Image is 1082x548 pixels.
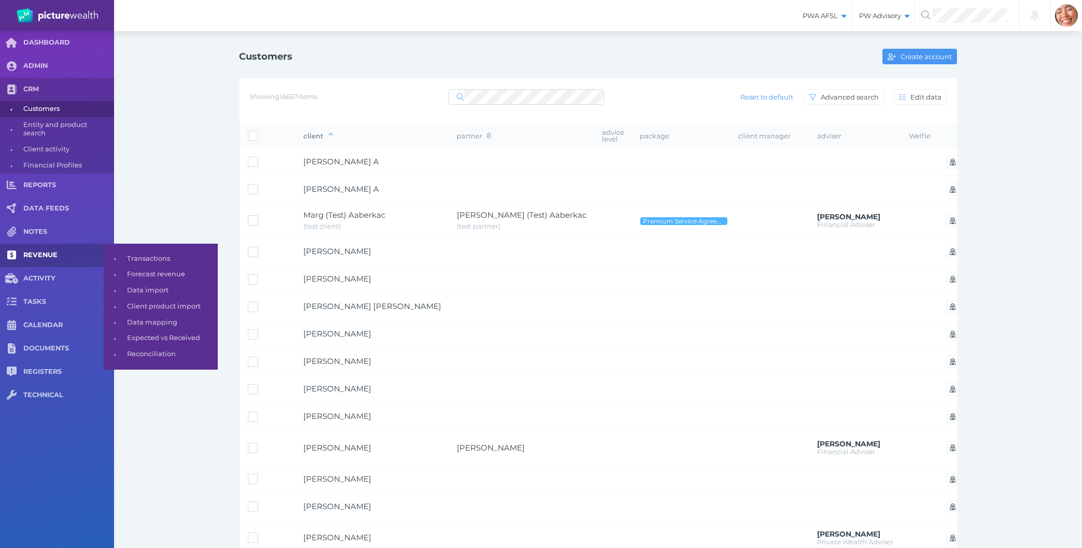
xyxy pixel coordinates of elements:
div: Samuel Abbott [274,530,288,545]
div: Reg Abbott [274,410,288,424]
span: Reg Abbott [304,411,372,421]
button: Open user's account in Portal [947,156,960,168]
div: Kerry Abbott [274,472,288,486]
span: test client [304,222,341,230]
div: Dahlan A [274,182,288,196]
span: Samuel Abbott [304,532,372,542]
span: Kerry Abbott [304,474,372,484]
button: Reset to default [735,89,798,105]
span: Dahlan A [304,184,380,194]
span: REPORTS [23,181,114,190]
span: Entity and product search [23,117,110,142]
th: package [633,124,731,148]
button: Advanced search [805,89,884,105]
div: Mike Abbott [274,441,288,455]
span: TECHNICAL [23,391,114,400]
span: Mustafa Al Abbasi [304,274,372,284]
span: Create account [898,52,957,61]
span: REGISTERS [23,368,114,376]
button: Create account [882,49,957,64]
span: Showing 16657 items [250,92,318,101]
span: • [104,332,127,345]
button: Open user's account in Portal [947,214,960,227]
span: Lars Aarekol [304,246,372,256]
span: Financial Profiles [23,158,110,174]
span: ADMIN [23,62,114,71]
div: Marg (Test) Aaberkac [274,213,288,228]
button: Open user's account in Portal [947,441,960,454]
span: Data import [127,283,214,299]
span: NOTES [23,228,114,236]
div: Damien Abbott [274,355,288,369]
div: Lars Aarekol [274,245,288,259]
span: client [304,132,333,140]
span: Client product import [127,299,214,315]
span: PW Advisory [852,11,915,20]
span: CRM [23,85,114,94]
span: DASHBOARD [23,38,114,47]
span: Grant Teakle [818,212,881,221]
div: Angela Abbott [274,499,288,514]
th: adviser [810,124,902,148]
span: Reconciliation [127,346,214,362]
span: • [104,300,127,313]
span: DOCUMENTS [23,344,114,353]
img: Sabrina Mena [1055,4,1078,27]
span: Lee John Abbiss [304,301,442,311]
button: Open user's account in Portal [947,355,960,368]
span: ACTIVITY [23,274,114,283]
button: Open user's account in Portal [947,245,960,258]
th: Welfie [902,124,939,148]
span: Private Wealth Adviser [818,538,894,546]
span: Client activity [23,142,110,158]
span: • [104,268,127,281]
span: William (Test) Aaberkac [457,210,587,220]
h1: Customers [240,51,293,62]
div: Jackson A [274,154,288,169]
span: • [104,252,127,265]
button: Open user's account in Portal [947,531,960,544]
span: Edit data [908,93,946,101]
div: Lee John Abbiss [274,300,288,314]
span: Mike Abbott [304,443,372,453]
a: •Transactions [104,251,218,267]
button: Open user's account in Portal [947,500,960,513]
span: Brad Bond [818,439,881,448]
button: Open user's account in Portal [947,328,960,341]
span: Angela Abbott [304,501,372,511]
span: test partner [457,222,501,230]
img: PW [17,8,98,23]
div: Mustafa Al Abbasi [274,272,288,287]
button: Open user's account in Portal [947,473,960,486]
button: Edit data [894,89,947,105]
span: Simone Abbott [304,384,372,394]
a: •Data import [104,283,218,299]
span: Expected vs Received [127,330,214,346]
span: • [104,284,127,297]
span: • [104,348,127,361]
a: •Client product import [104,299,218,315]
a: •Expected vs Received [104,330,218,346]
a: •Reconciliation [104,346,218,362]
span: PWA AFSL [795,11,851,20]
span: Gareth Healy [818,529,881,539]
button: Open user's account in Portal [947,410,960,423]
span: Forecast revenue [127,266,214,283]
span: Jackson A [304,157,380,166]
span: Data mapping [127,315,214,331]
span: Damien Abbott [304,356,372,366]
span: • [104,316,127,329]
span: REVENUE [23,251,114,260]
div: Dale Abblitt [274,327,288,342]
span: TASKS [23,298,114,306]
span: DATA FEEDS [23,204,114,213]
span: Marg (Test) Aaberkac [304,210,386,220]
div: Simone Abbott [274,382,288,397]
th: client manager [731,124,810,148]
span: Premium Service Agreement - Ongoing [642,217,725,225]
span: Customers [23,101,110,117]
button: Open user's account in Portal [947,273,960,286]
span: Financial Adviser [818,220,876,229]
span: Reset to default [736,93,797,101]
span: Jennifer Abbott [457,443,525,453]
